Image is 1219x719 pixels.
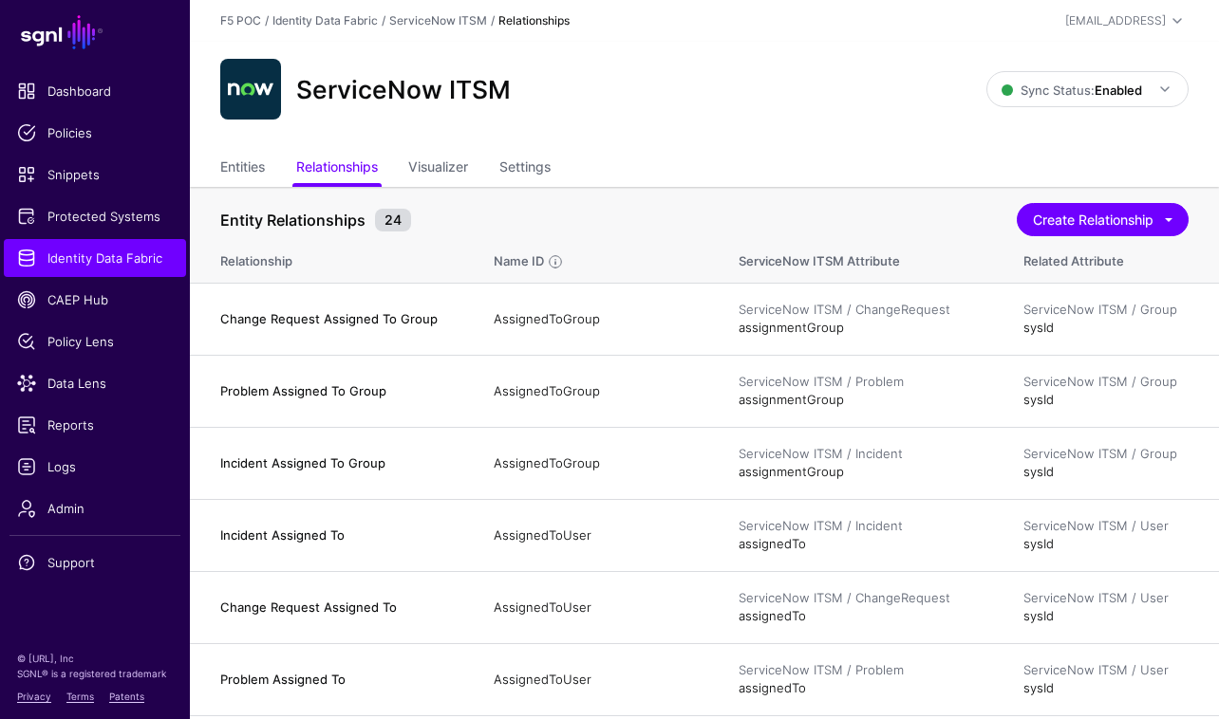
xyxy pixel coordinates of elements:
p: SGNL® is a registered trademark [17,666,173,681]
span: CAEP Hub [17,290,173,309]
a: Relationships [296,151,378,187]
span: Policy Lens [17,332,173,351]
a: Snippets [4,156,186,194]
span: Dashboard [17,82,173,101]
a: Settings [499,151,551,187]
a: CAEP Hub [4,281,186,319]
span: Policies [17,123,173,142]
div: ServiceNow ITSM / Group [1023,373,1189,392]
a: Visualizer [408,151,468,187]
div: ServiceNow ITSM / Group [1023,445,1189,464]
div: ServiceNow ITSM / User [1023,517,1189,536]
h4: Problem Assigned To [220,671,456,688]
span: Snippets [17,165,173,184]
a: SGNL [11,11,178,53]
a: Logs [4,448,186,486]
div: sysId [1023,589,1189,626]
th: Relationship [190,233,475,283]
a: F5 POC [220,13,261,28]
td: assignmentGroup [720,283,1004,355]
div: ServiceNow ITSM / User [1023,661,1189,680]
h4: Incident Assigned To Group [220,454,456,471]
h4: Incident Assigned To [220,526,456,544]
a: Privacy [17,691,51,702]
span: Data Lens [17,374,173,393]
div: sysId [1023,373,1189,410]
div: / [261,12,272,29]
a: Terms [66,691,94,702]
td: AssignedToUser [475,643,720,715]
span: Reports [17,415,173,434]
div: ServiceNow ITSM / Incident [739,445,985,464]
td: AssignedToGroup [475,427,720,499]
small: 24 [375,209,411,231]
span: Identity Data Fabric [17,249,173,267]
th: Related Attribute [1004,233,1219,283]
div: ServiceNow ITSM / ChangeRequest [739,301,985,320]
a: Patents [109,691,144,702]
div: / [487,12,498,29]
span: Admin [17,499,173,518]
td: AssignedToGroup [475,355,720,427]
a: Policies [4,114,186,152]
span: Protected Systems [17,207,173,226]
img: svg+xml;base64,PHN2ZyB3aWR0aD0iNjQiIGhlaWdodD0iNjQiIHZpZXdCb3g9IjAgMCA2NCA2NCIgZmlsbD0ibm9uZSIgeG... [220,59,281,120]
div: sysId [1023,301,1189,338]
span: Sync Status: [1002,83,1142,98]
div: Name ID [492,252,546,271]
a: Dashboard [4,72,186,110]
a: ServiceNow ITSM [389,13,487,28]
a: Admin [4,489,186,527]
strong: Enabled [1095,83,1142,98]
td: AssignedToUser [475,499,720,571]
td: AssignedToGroup [475,283,720,355]
span: Support [17,553,173,572]
a: Identity Data Fabric [4,239,186,277]
td: AssignedToUser [475,571,720,643]
a: Reports [4,406,186,444]
div: ServiceNow ITSM / Group [1023,301,1189,320]
div: ServiceNow ITSM / ChangeRequest [739,589,985,608]
div: ServiceNow ITSM / Problem [739,373,985,392]
div: sysId [1023,661,1189,698]
a: Identity Data Fabric [272,13,378,28]
td: assignedTo [720,643,1004,715]
h2: ServiceNow ITSM [296,75,511,105]
td: assignmentGroup [720,427,1004,499]
div: / [378,12,389,29]
div: sysId [1023,445,1189,482]
a: Data Lens [4,364,186,402]
h4: Problem Assigned To Group [220,382,456,399]
div: ServiceNow ITSM / Incident [739,517,985,536]
div: sysId [1023,517,1189,554]
td: assignmentGroup [720,355,1004,427]
td: assignedTo [720,571,1004,643]
strong: Relationships [498,13,570,28]
h4: Change Request Assigned To [220,599,456,616]
p: © [URL], Inc [17,651,173,666]
th: ServiceNow ITSM Attribute [720,233,1004,283]
button: Create Relationship [1017,203,1189,236]
a: Entities [220,151,265,187]
td: assignedTo [720,499,1004,571]
div: ServiceNow ITSM / User [1023,589,1189,608]
span: Entity Relationships [216,209,370,231]
div: ServiceNow ITSM / Problem [739,661,985,680]
a: Protected Systems [4,197,186,235]
div: [EMAIL_ADDRESS] [1065,12,1166,29]
a: Policy Lens [4,323,186,360]
span: Logs [17,457,173,476]
h4: Change Request Assigned To Group [220,310,456,327]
